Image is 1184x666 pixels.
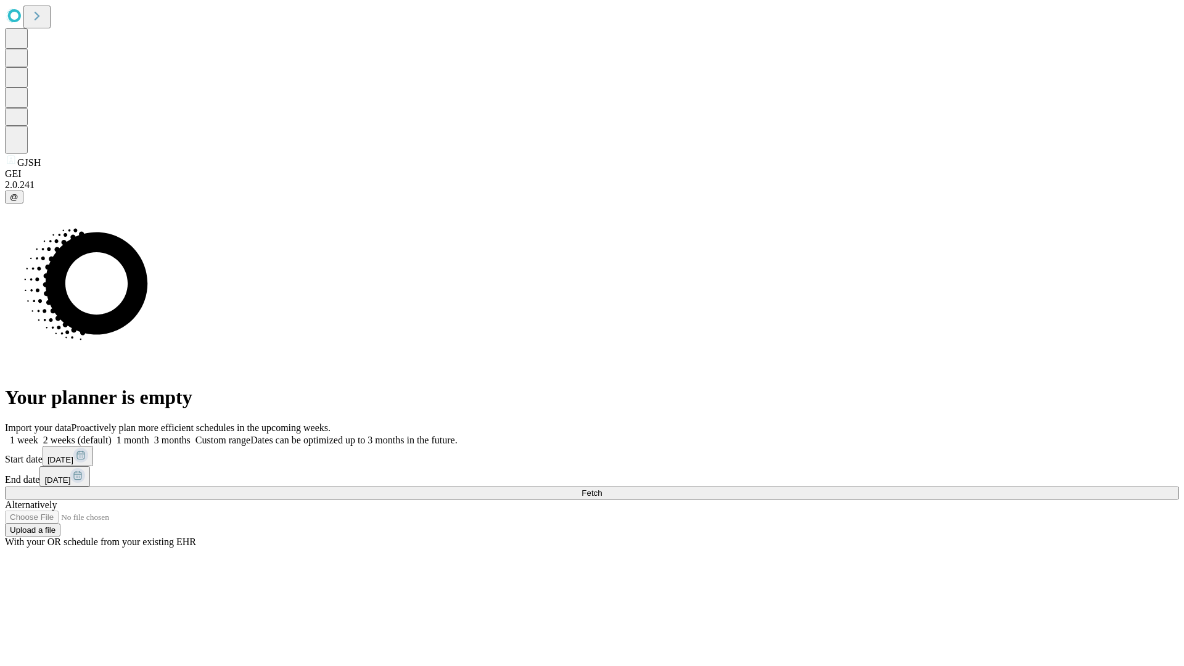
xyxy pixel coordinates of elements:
span: [DATE] [44,475,70,485]
button: [DATE] [43,446,93,466]
div: Start date [5,446,1179,466]
span: GJSH [17,157,41,168]
span: Import your data [5,422,72,433]
span: 3 months [154,435,191,445]
h1: Your planner is empty [5,386,1179,409]
span: Dates can be optimized up to 3 months in the future. [250,435,457,445]
button: @ [5,191,23,203]
div: GEI [5,168,1179,179]
span: [DATE] [47,455,73,464]
button: [DATE] [39,466,90,487]
span: 1 week [10,435,38,445]
span: With your OR schedule from your existing EHR [5,536,196,547]
span: Fetch [582,488,602,498]
span: Alternatively [5,499,57,510]
span: Custom range [195,435,250,445]
button: Fetch [5,487,1179,499]
span: Proactively plan more efficient schedules in the upcoming weeks. [72,422,331,433]
div: 2.0.241 [5,179,1179,191]
span: 2 weeks (default) [43,435,112,445]
button: Upload a file [5,524,60,536]
div: End date [5,466,1179,487]
span: @ [10,192,18,202]
span: 1 month [117,435,149,445]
